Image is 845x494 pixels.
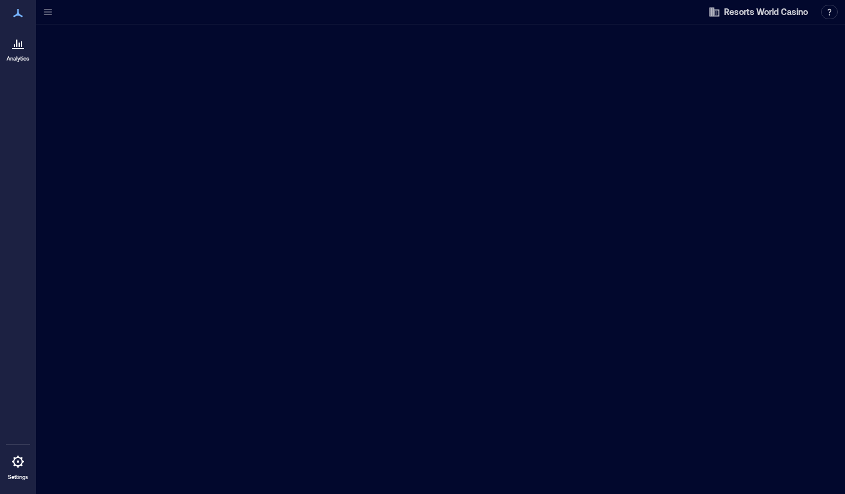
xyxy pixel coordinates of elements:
a: Settings [4,447,32,484]
a: Analytics [3,29,33,66]
p: Settings [8,474,28,481]
span: Resorts World Casino [724,6,808,18]
p: Analytics [7,55,29,62]
button: Resorts World Casino [705,2,811,22]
